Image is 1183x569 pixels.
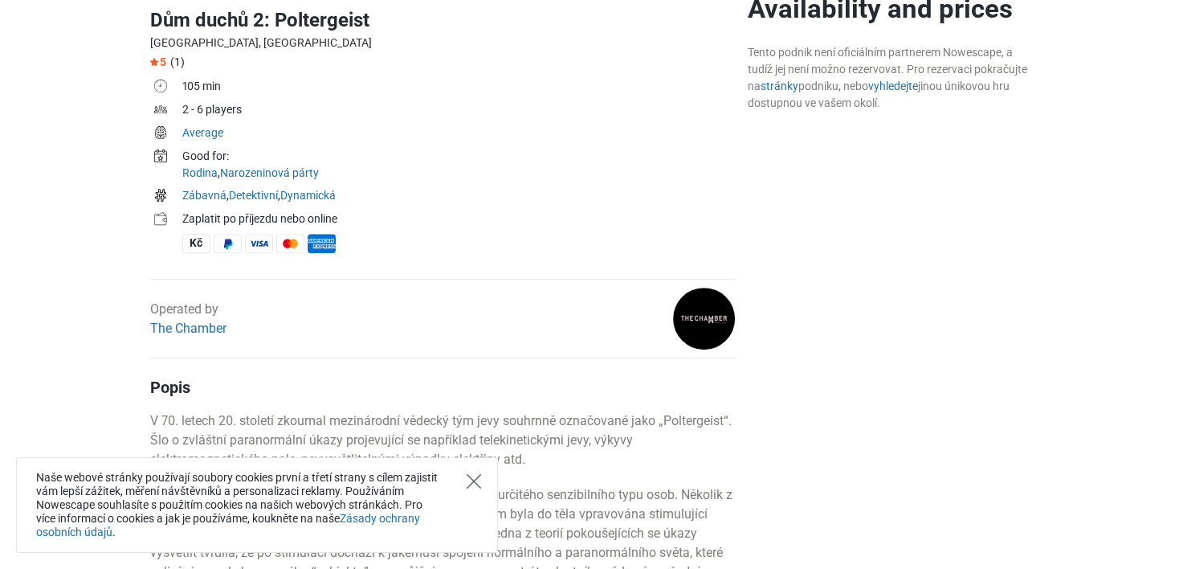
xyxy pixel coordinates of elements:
div: Tento podnik není oficiálním partnerem Nowescape, a tudíž jej není možno rezervovat. Pro rezervac... [748,44,1034,112]
span: 5 [150,55,166,68]
span: PayPal [214,234,242,253]
td: 2 - 6 players [182,100,735,123]
a: vyhledejte [868,80,918,92]
p: V 70. letech 20. století zkoumal mezinárodní vědecký tým jevy souhrnně označované jako „Poltergei... [150,411,735,469]
span: Hotovost [182,234,210,253]
td: , , [182,186,735,209]
img: ccb0989662211f61l.png [673,288,735,350]
div: [GEOGRAPHIC_DATA], [GEOGRAPHIC_DATA] [150,35,735,51]
img: Star [150,58,158,66]
div: Naše webové stránky používají soubory cookies první a třetí strany s cílem zajistit vám lepší záž... [16,457,498,553]
a: The Chamber [150,321,226,336]
span: Visa [245,234,273,253]
a: stránky [761,80,798,92]
div: Operated by [150,300,226,338]
a: Narozeninová párty [220,166,319,179]
div: Zaplatit po příjezdu nebo online [182,211,735,227]
button: Close [467,474,481,489]
a: Dynamická [280,189,336,202]
a: Average [182,126,223,139]
div: Good for: [182,148,735,165]
a: Zábavná [182,189,226,202]
span: MasterCard [276,234,304,253]
span: (1) [170,55,185,68]
a: Zásady ochrany osobních údajů [36,512,420,538]
h4: Popis [150,378,735,397]
td: 105 min [182,76,735,100]
a: Rodina [182,166,218,179]
a: Detektivní [229,189,278,202]
h1: Dům duchů 2: Poltergeist [150,6,735,35]
td: , [182,146,735,186]
span: American Express [308,234,336,253]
